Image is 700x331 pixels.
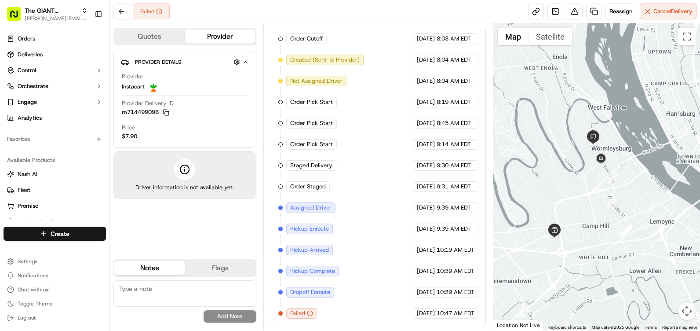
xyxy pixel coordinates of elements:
[437,77,471,85] span: 8:04 AM EDT
[417,35,435,43] span: [DATE]
[23,57,158,66] input: Got a question? Start typing here...
[122,132,137,140] span: $7.90
[4,79,106,93] button: Orchestrate
[645,325,657,330] a: Terms (opens in new tab)
[185,29,255,44] button: Provider
[18,314,36,321] span: Log out
[185,261,255,275] button: Flags
[62,149,106,156] a: Powered byPylon
[4,312,106,324] button: Log out
[18,186,30,194] span: Fleet
[4,167,106,181] button: Nash AI
[417,309,435,317] span: [DATE]
[18,82,48,90] span: Orchestrate
[437,119,471,127] span: 8:45 AM EDT
[290,140,333,148] span: Order Pick Start
[290,162,332,169] span: Staged Delivery
[135,184,234,191] span: Driver information is not available yet.
[7,186,102,194] a: Fleet
[122,124,135,132] span: Price
[290,98,333,106] span: Order Pick Start
[437,140,471,148] span: 9:14 AM EDT
[417,288,435,296] span: [DATE]
[149,87,160,97] button: Start new chat
[417,225,435,233] span: [DATE]
[417,98,435,106] span: [DATE]
[114,261,185,275] button: Notes
[30,84,144,93] div: Start new chat
[7,218,102,226] a: Product Catalog
[7,170,102,178] a: Nash AI
[417,204,435,212] span: [DATE]
[640,4,696,19] button: CancelDelivery
[529,28,572,45] button: Show satellite imagery
[662,325,697,330] a: Report a map error
[605,4,636,19] button: Reassign
[18,272,48,279] span: Notifications
[290,225,329,233] span: Pickup Enroute
[653,7,693,15] span: Cancel Delivery
[606,173,618,184] div: 4
[121,55,249,69] button: Provider Details
[437,225,471,233] span: 9:39 AM EDT
[290,35,323,43] span: Order Cutoff
[9,84,25,100] img: 1736555255976-a54dd68f-1ca7-489b-9aae-adbdc363a1c4
[4,215,106,229] button: Product Catalog
[18,51,43,59] span: Deliveries
[437,35,471,43] span: 8:03 AM EDT
[417,267,435,275] span: [DATE]
[133,4,170,19] button: Failed
[87,149,106,156] span: Pylon
[18,300,53,307] span: Toggle Theme
[437,288,474,296] span: 10:39 AM EDT
[417,162,435,169] span: [DATE]
[83,128,141,136] span: API Documentation
[417,119,435,127] span: [DATE]
[18,170,37,178] span: Nash AI
[4,269,106,282] button: Notifications
[18,35,35,43] span: Orders
[18,202,38,210] span: Promise
[417,77,435,85] span: [DATE]
[4,95,106,109] button: Engage
[437,309,474,317] span: 10:47 AM EDT
[18,114,42,122] span: Analytics
[25,6,78,15] span: The GIANT Company
[417,56,435,64] span: [DATE]
[4,4,91,25] button: The GIANT Company[PERSON_NAME][EMAIL_ADDRESS][PERSON_NAME][DOMAIN_NAME]
[4,255,106,268] button: Settings
[290,119,333,127] span: Order Pick Start
[122,73,143,81] span: Provider
[18,66,36,74] span: Control
[290,56,360,64] span: Created (Sent To Provider)
[4,199,106,213] button: Promise
[4,48,106,62] a: Deliveries
[122,99,174,107] span: Provider Delivery ID
[417,140,435,148] span: [DATE]
[678,302,696,320] button: Map camera controls
[606,197,617,208] div: 3
[498,28,529,45] button: Show street map
[135,59,181,66] span: Provider Details
[4,227,106,241] button: Create
[437,162,471,169] span: 9:30 AM EDT
[290,309,305,317] span: Failed
[437,204,471,212] span: 9:39 AM EDT
[437,246,474,254] span: 10:19 AM EDT
[437,267,474,275] span: 10:39 AM EDT
[148,81,159,92] img: profile_instacart_ahold_partner.png
[290,77,343,85] span: Not Assigned Driver
[290,246,329,254] span: Pickup Arrived
[25,15,87,22] button: [PERSON_NAME][EMAIL_ADDRESS][PERSON_NAME][DOMAIN_NAME]
[437,98,471,106] span: 8:19 AM EDT
[18,98,37,106] span: Engage
[5,124,71,140] a: 📗Knowledge Base
[417,246,435,254] span: [DATE]
[290,288,330,296] span: Dropoff Enroute
[30,93,111,100] div: We're available if you need us!
[4,153,106,167] div: Available Products
[7,202,102,210] a: Promise
[4,111,106,125] a: Analytics
[18,218,60,226] span: Product Catalog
